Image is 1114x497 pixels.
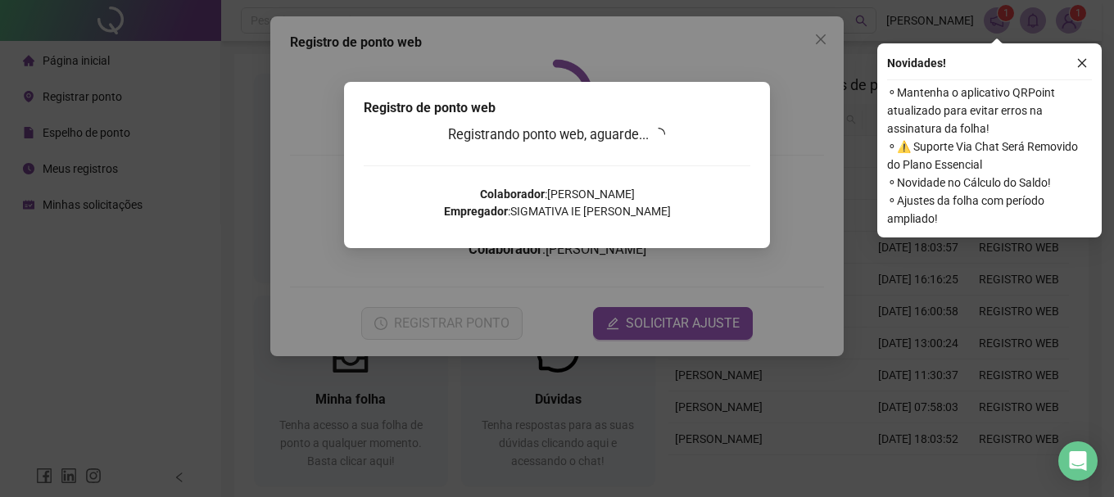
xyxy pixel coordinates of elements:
div: Open Intercom Messenger [1058,441,1098,481]
p: : [PERSON_NAME] : SIGMATIVA IE [PERSON_NAME] [364,186,750,220]
h3: Registrando ponto web, aguarde... [364,124,750,146]
span: ⚬ Ajustes da folha com período ampliado! [887,192,1092,228]
span: ⚬ ⚠️ Suporte Via Chat Será Removido do Plano Essencial [887,138,1092,174]
span: close [1076,57,1088,69]
span: Novidades ! [887,54,946,72]
span: loading [651,126,667,142]
div: Registro de ponto web [364,98,750,118]
span: ⚬ Novidade no Cálculo do Saldo! [887,174,1092,192]
strong: Colaborador [480,188,545,201]
strong: Empregador [444,205,508,218]
span: ⚬ Mantenha o aplicativo QRPoint atualizado para evitar erros na assinatura da folha! [887,84,1092,138]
